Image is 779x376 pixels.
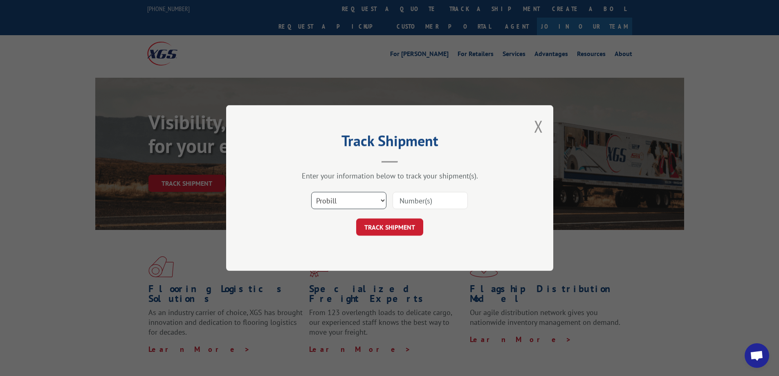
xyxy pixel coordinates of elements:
[393,192,468,209] input: Number(s)
[267,171,512,180] div: Enter your information below to track your shipment(s).
[267,135,512,151] h2: Track Shipment
[356,218,423,236] button: TRACK SHIPMENT
[534,115,543,137] button: Close modal
[745,343,769,368] a: Open chat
